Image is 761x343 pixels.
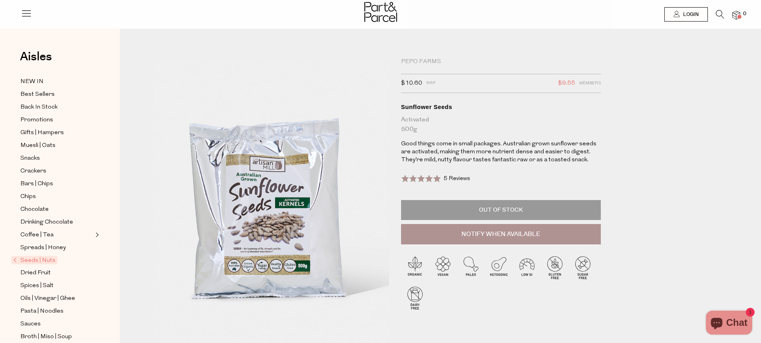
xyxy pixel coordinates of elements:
[426,78,435,89] span: RRP
[20,89,93,99] a: Best Sellers
[20,153,93,163] a: Snacks
[513,254,541,282] img: P_P-ICONS-Live_Bec_V11_Low_Gi.svg
[364,2,397,22] img: Part&Parcel
[401,115,601,134] div: Activated 500g
[20,281,54,291] span: Spices | Salt
[20,294,75,303] span: Oils | Vinegar | Ghee
[20,204,93,214] a: Chocolate
[20,51,52,71] a: Aisles
[20,77,44,87] span: NEW IN
[13,256,93,265] a: Seeds | Nuts
[569,254,597,282] img: P_P-ICONS-Live_Bec_V11_Sugar_Free.svg
[20,268,93,278] a: Dried Fruit
[429,254,457,282] img: P_P-ICONS-Live_Bec_V11_Vegan.svg
[20,179,93,189] a: Bars | Chips
[681,11,699,18] span: Login
[741,10,748,18] span: 0
[20,102,93,112] a: Back In Stock
[20,179,53,189] span: Bars | Chips
[20,128,93,138] a: Gifts | Hampers
[20,293,93,303] a: Oils | Vinegar | Ghee
[20,243,93,253] a: Spreads | Honey
[401,78,422,89] span: $10.60
[20,128,64,138] span: Gifts | Hampers
[20,154,40,163] span: Snacks
[20,306,93,316] a: Pasta | Noodles
[401,254,429,282] img: P_P-ICONS-Live_Bec_V11_Organic.svg
[20,77,93,87] a: NEW IN
[20,268,51,278] span: Dried Fruit
[20,319,93,329] a: Sauces
[20,218,73,227] span: Drinking Chocolate
[20,332,93,342] a: Broth | Miso | Soup
[20,115,93,125] a: Promotions
[401,284,429,312] img: P_P-ICONS-Live_Bec_V11_Dairy_Free.svg
[11,256,58,264] span: Seeds | Nuts
[485,254,513,282] img: P_P-ICONS-Live_Bec_V11_Ketogenic.svg
[20,205,49,214] span: Chocolate
[401,140,601,164] p: Good things come in small packages. Australian grown sunflower seeds are activated, making them m...
[20,167,46,176] span: Crackers
[20,230,54,240] span: Coffee | Tea
[20,332,72,342] span: Broth | Miso | Soup
[20,307,64,316] span: Pasta | Noodles
[93,230,99,240] button: Expand/Collapse Coffee | Tea
[579,78,601,89] span: Members
[20,319,41,329] span: Sauces
[20,115,53,125] span: Promotions
[401,103,601,111] div: Sunflower Seeds
[401,224,601,245] button: Notify When Available
[20,281,93,291] a: Spices | Salt
[20,230,93,240] a: Coffee | Tea
[20,243,66,253] span: Spreads | Honey
[20,48,52,65] span: Aisles
[20,166,93,176] a: Crackers
[20,141,56,151] span: Muesli | Oats
[20,141,93,151] a: Muesli | Oats
[457,254,485,282] img: P_P-ICONS-Live_Bec_V11_Paleo.svg
[703,311,755,337] inbox-online-store-chat: Shopify online store chat
[664,7,708,22] a: Login
[443,176,470,182] span: 5 Reviews
[401,58,601,66] div: Pepo Farms
[20,217,93,227] a: Drinking Chocolate
[20,192,93,202] a: Chips
[401,200,601,220] p: Out of Stock
[20,103,58,112] span: Back In Stock
[541,254,569,282] img: P_P-ICONS-Live_Bec_V11_Gluten_Free.svg
[20,192,36,202] span: Chips
[558,78,575,89] span: $9.55
[732,11,740,19] a: 0
[20,90,55,99] span: Best Sellers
